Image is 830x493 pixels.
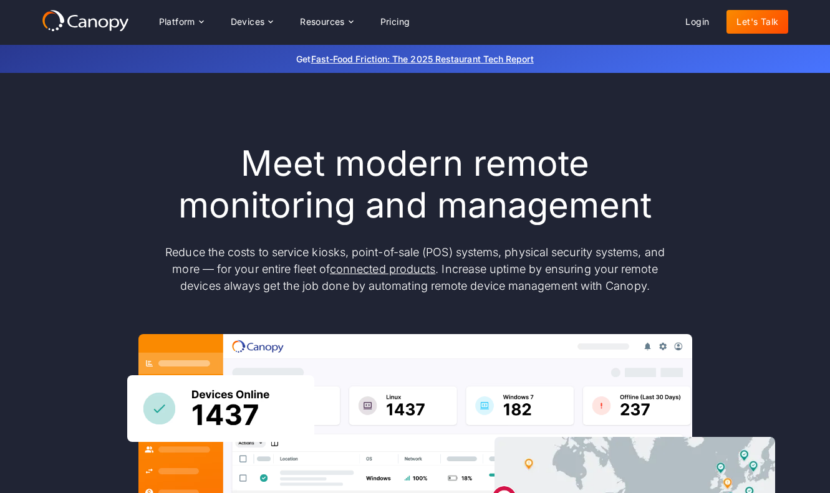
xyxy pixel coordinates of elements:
div: Devices [221,9,283,34]
a: Fast-Food Friction: The 2025 Restaurant Tech Report [311,54,534,64]
p: Reduce the costs to service kiosks, point-of-sale (POS) systems, physical security systems, and m... [153,244,677,294]
img: Canopy sees how many devices are online [127,375,314,442]
div: Resources [300,17,345,26]
p: Get [110,52,721,65]
div: Platform [149,9,213,34]
div: Platform [159,17,195,26]
a: Login [675,10,719,34]
a: Let's Talk [726,10,788,34]
h1: Meet modern remote monitoring and management [153,143,677,226]
a: Pricing [370,10,420,34]
div: Resources [290,9,362,34]
div: Devices [231,17,265,26]
a: connected products [330,262,435,275]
